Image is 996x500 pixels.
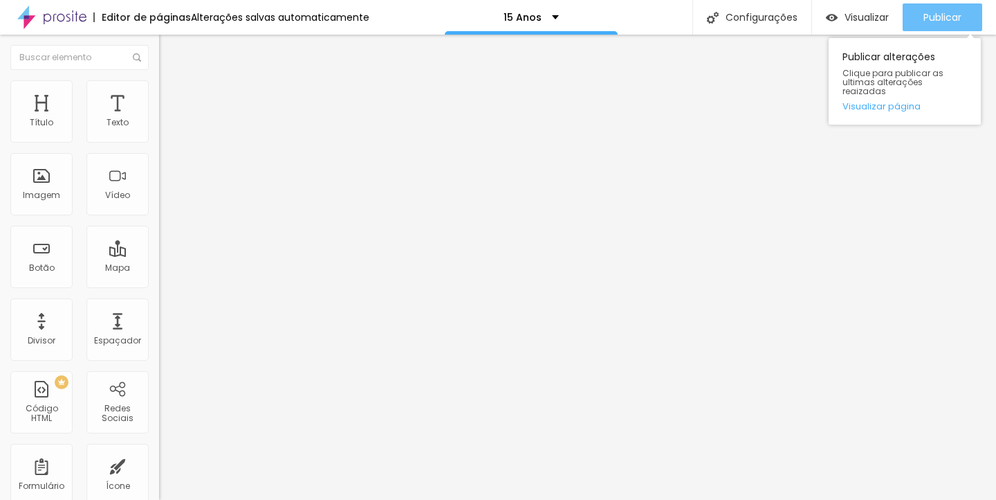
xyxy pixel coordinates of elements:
input: Buscar elemento [10,45,149,70]
span: Publicar [923,12,961,23]
a: Visualizar página [842,102,967,111]
div: Imagem [23,190,60,200]
img: view-1.svg [826,12,838,24]
div: Alterações salvas automaticamente [191,12,369,22]
div: Divisor [28,336,55,346]
div: Código HTML [14,404,68,424]
button: Visualizar [812,3,903,31]
div: Redes Sociais [90,404,145,424]
div: Texto [107,118,129,127]
img: Icone [707,12,719,24]
img: Icone [133,53,141,62]
iframe: Editor [159,35,996,500]
span: Clique para publicar as ultimas alterações reaizadas [842,69,967,96]
div: Espaçador [94,336,141,346]
div: Editor de páginas [93,12,191,22]
div: Vídeo [105,190,130,200]
div: Título [30,118,53,127]
div: Ícone [106,481,130,491]
div: Publicar alterações [829,38,981,125]
div: Botão [29,263,55,273]
span: Visualizar [845,12,889,23]
p: 15 Anos [504,12,542,22]
button: Publicar [903,3,982,31]
div: Formulário [19,481,64,491]
div: Mapa [105,263,130,273]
